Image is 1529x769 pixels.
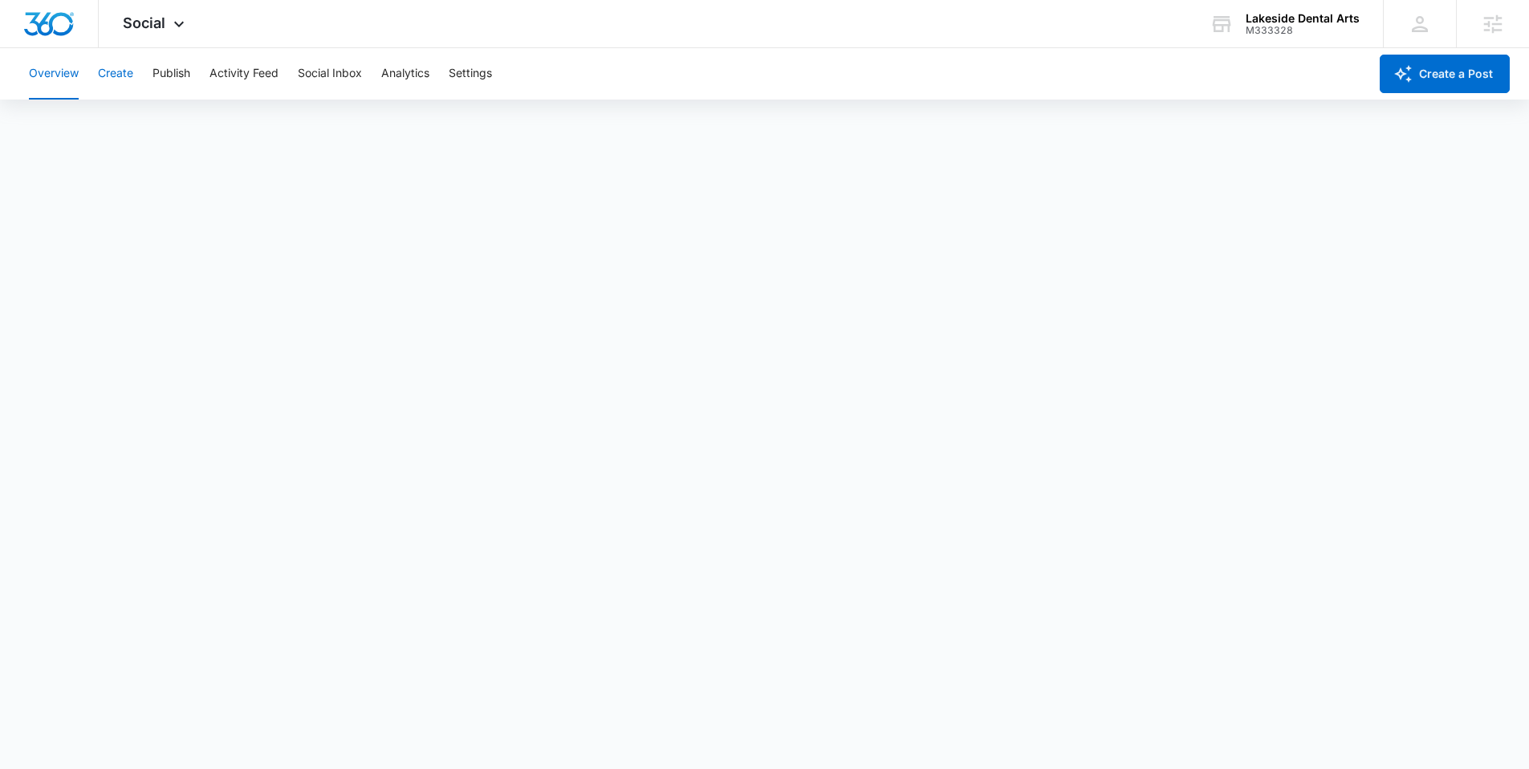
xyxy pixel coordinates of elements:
button: Publish [152,48,190,100]
button: Social Inbox [298,48,362,100]
button: Create [98,48,133,100]
span: Social [123,14,165,31]
div: account id [1246,25,1360,36]
div: account name [1246,12,1360,25]
button: Overview [29,48,79,100]
button: Settings [449,48,492,100]
button: Activity Feed [209,48,279,100]
button: Analytics [381,48,429,100]
button: Create a Post [1380,55,1510,93]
